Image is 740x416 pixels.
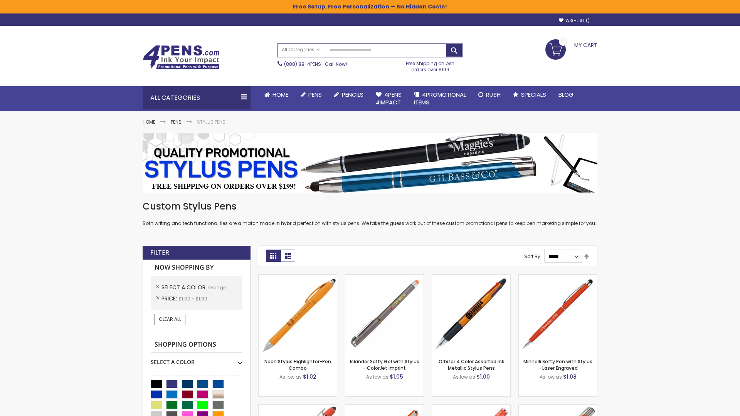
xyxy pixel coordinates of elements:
[279,374,302,380] span: As low as
[143,200,597,227] div: Both writing and tech functionalities are a match made in hybrid perfection with stylus pens. We ...
[486,91,501,99] span: Rush
[558,91,573,99] span: Blog
[294,86,328,103] a: Pens
[161,295,178,302] span: Price
[519,275,597,353] img: Minnelli Softy Pen with Stylus - Laser Engraved-Orange
[521,91,546,99] span: Specials
[432,404,510,411] a: Marin Softy Pen with Stylus - Laser Engraved-Orange
[523,358,592,371] a: Minnelli Softy Pen with Stylus - Laser Engraved
[453,374,475,380] span: As low as
[390,373,403,381] span: $1.05
[303,373,316,381] span: $1.02
[350,358,419,371] a: Islander Softy Gel with Stylus - ColorJet Imprint
[143,200,597,213] h1: Custom Stylus Pens
[258,86,294,103] a: Home
[161,283,208,291] span: Select A Color
[143,119,155,125] a: Home
[155,314,185,325] a: Clear All
[284,61,347,67] span: - Call Now!
[408,86,472,111] a: 4PROMOTIONALITEMS
[432,275,510,353] img: Orbitor 4 Color Assorted Ink Metallic Stylus Pens-Orange
[171,119,182,125] a: Pens
[345,275,424,353] img: Islander Softy Gel with Stylus - ColorJet Imprint-Orange
[259,274,337,281] a: Neon Stylus Highlighter-Pen Combo-Orange
[345,274,424,281] a: Islander Softy Gel with Stylus - ColorJet Imprint-Orange
[266,250,281,262] strong: Grid
[150,248,169,257] strong: Filter
[432,274,510,281] a: Orbitor 4 Color Assorted Ink Metallic Stylus Pens-Orange
[519,274,597,281] a: Minnelli Softy Pen with Stylus - Laser Engraved-Orange
[563,373,577,381] span: $1.08
[472,86,507,103] a: Rush
[476,373,490,381] span: $1.00
[159,316,181,322] span: Clear All
[370,86,408,111] a: 4Pens4impact
[342,91,363,99] span: Pencils
[278,44,324,56] a: All Categories
[143,86,251,109] div: All Categories
[328,86,370,103] a: Pencils
[151,260,242,276] strong: Now Shopping by
[519,404,597,411] a: Tres-Chic Softy Brights with Stylus Pen - Laser-Orange
[559,18,590,23] a: Wishlist
[282,47,320,53] span: All Categories
[151,353,242,366] div: Select A Color
[208,284,226,291] span: Orange
[524,253,540,260] label: Sort By
[540,374,562,380] span: As low as
[143,45,220,70] img: 4Pens Custom Pens and Promotional Products
[151,337,242,353] strong: Shopping Options
[284,61,321,67] a: (888) 88-4PENS
[345,404,424,411] a: Avendale Velvet Touch Stylus Gel Pen-Orange
[398,57,463,73] div: Free shipping on pen orders over $199
[552,86,580,103] a: Blog
[507,86,552,103] a: Specials
[308,91,322,99] span: Pens
[376,91,402,106] span: 4Pens 4impact
[197,119,225,125] strong: Stylus Pens
[264,358,331,371] a: Neon Stylus Highlighter-Pen Combo
[439,358,504,371] a: Orbitor 4 Color Assorted Ink Metallic Stylus Pens
[414,91,466,106] span: 4PROMOTIONAL ITEMS
[178,295,207,302] span: $1.00 - $1.99
[259,404,337,411] a: 4P-MS8B-Orange
[143,133,597,193] img: Stylus Pens
[366,374,388,380] span: As low as
[272,91,288,99] span: Home
[259,275,337,353] img: Neon Stylus Highlighter-Pen Combo-Orange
